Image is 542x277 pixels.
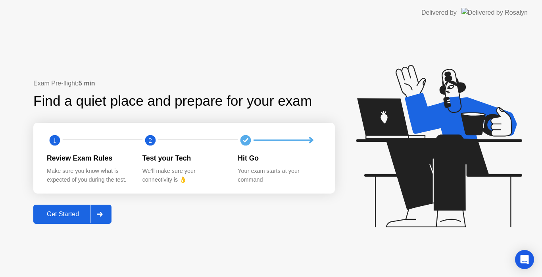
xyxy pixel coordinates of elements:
[33,79,335,88] div: Exam Pre-flight:
[36,211,90,218] div: Get Started
[461,8,528,17] img: Delivered by Rosalyn
[515,250,534,269] div: Open Intercom Messenger
[79,80,95,87] b: 5 min
[33,91,313,112] div: Find a quiet place and prepare for your exam
[421,8,457,17] div: Delivered by
[238,153,321,163] div: Hit Go
[142,153,225,163] div: Test your Tech
[47,167,130,184] div: Make sure you know what is expected of you during the test.
[238,167,321,184] div: Your exam starts at your command
[33,205,111,224] button: Get Started
[149,136,152,144] text: 2
[47,153,130,163] div: Review Exam Rules
[53,136,56,144] text: 1
[142,167,225,184] div: We’ll make sure your connectivity is 👌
